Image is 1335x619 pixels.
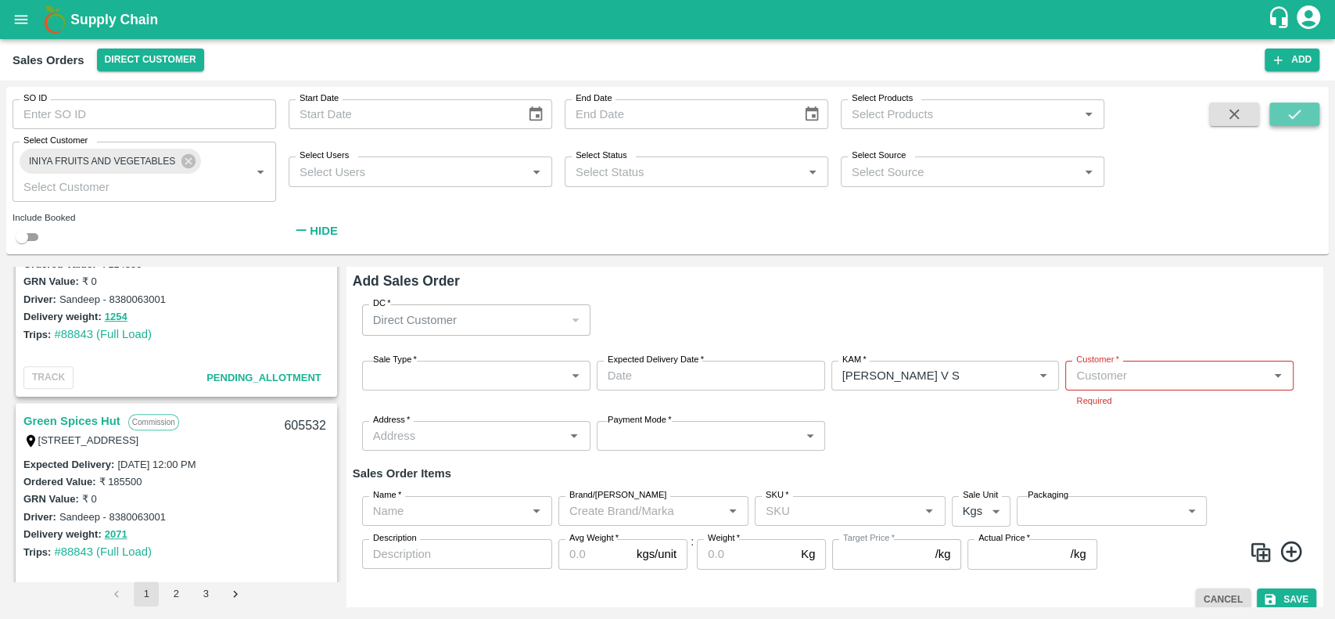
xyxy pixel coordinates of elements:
[23,258,95,270] label: Ordered Value:
[1196,588,1251,611] button: Cancel
[289,99,515,129] input: Start Date
[978,532,1030,545] label: Actual Price
[300,92,339,105] label: Start Date
[23,511,56,523] label: Driver:
[373,311,457,329] p: Direct Customer
[637,545,676,563] p: kgs/unit
[105,526,127,544] button: 2071
[23,493,79,505] label: GRN Value:
[564,426,584,446] button: Open
[54,545,152,558] a: #88843 (Full Load)
[23,135,88,147] label: Select Customer
[23,329,51,340] label: Trips:
[82,275,97,287] label: ₹ 0
[367,426,560,446] input: Address
[102,581,250,606] nav: pagination navigation
[569,161,798,182] input: Select Status
[293,161,522,182] input: Select Users
[563,501,718,521] input: Create Brand/Marka
[852,92,913,105] label: Select Products
[843,532,895,545] label: Target Price
[597,361,814,390] input: Choose date
[39,4,70,35] img: logo
[373,489,401,502] label: Name
[723,501,743,521] button: Open
[576,149,627,162] label: Select Status
[99,258,142,270] label: ₹ 114850
[13,50,84,70] div: Sales Orders
[23,411,120,431] a: Green Spices Hut
[1267,5,1294,34] div: customer-support
[1294,3,1322,36] div: account of current user
[963,502,983,520] p: Kgs
[836,365,1009,386] input: KAM
[373,532,417,545] label: Description
[1249,541,1272,564] img: CloneIcon
[70,9,1267,31] a: Supply Chain
[373,354,417,366] label: Sale Type
[759,501,914,521] input: SKU
[353,467,451,480] strong: Sales Order Items
[20,149,201,174] div: INIYA FRUITS AND VEGETABLES
[13,211,276,225] div: Include Booked
[801,545,815,563] p: Kg
[608,354,704,366] label: Expected Delivery Date
[97,49,204,71] button: Select DC
[128,414,179,430] p: Commission
[1076,394,1283,408] p: Required
[1078,162,1099,182] button: Open
[919,501,939,521] button: Open
[23,476,95,488] label: Ordered Value:
[845,161,1074,182] input: Select Source
[353,484,1316,582] div: :
[526,501,547,521] button: Open
[569,489,666,502] label: Brand/[PERSON_NAME]
[1268,365,1288,386] button: Open
[223,581,248,606] button: Go to next page
[206,372,321,383] span: Pending_Allotment
[275,408,335,444] div: 605532
[3,2,39,38] button: open drawer
[1257,588,1316,611] button: Save
[558,539,630,569] input: 0.0
[569,532,619,545] label: Avg Weight
[310,225,337,237] strong: Hide
[845,104,1074,124] input: Select Products
[70,12,158,27] b: Supply Chain
[23,92,47,105] label: SO ID
[23,311,102,322] label: Delivery weight:
[23,528,102,540] label: Delivery weight:
[697,539,795,569] input: 0.0
[59,293,166,305] label: Sandeep - 8380063001
[193,581,218,606] button: Go to page 3
[23,546,51,558] label: Trips:
[99,476,142,488] label: ₹ 185500
[797,99,827,129] button: Choose date
[373,414,410,426] label: Address
[250,162,271,182] button: Open
[1071,545,1086,563] p: /kg
[163,581,188,606] button: Go to page 2
[105,308,127,326] button: 1254
[852,149,906,162] label: Select Source
[38,434,139,446] label: [STREET_ADDRESS]
[526,162,547,182] button: Open
[17,176,225,196] input: Select Customer
[20,153,185,170] span: INIYA FRUITS AND VEGETABLES
[1070,365,1263,386] input: Customer
[1028,489,1068,502] label: Packaging
[373,297,391,310] label: DC
[521,99,551,129] button: Choose date
[1076,354,1119,366] label: Customer
[1078,104,1099,124] button: Open
[708,532,740,545] label: Weight
[54,328,152,340] a: #88843 (Full Load)
[1033,365,1053,386] button: Open
[353,270,1316,292] h6: Add Sales Order
[576,92,612,105] label: End Date
[1265,49,1319,71] button: Add
[59,511,166,523] label: Sandeep - 8380063001
[963,489,998,502] label: Sale Unit
[565,99,791,129] input: End Date
[766,489,788,502] label: SKU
